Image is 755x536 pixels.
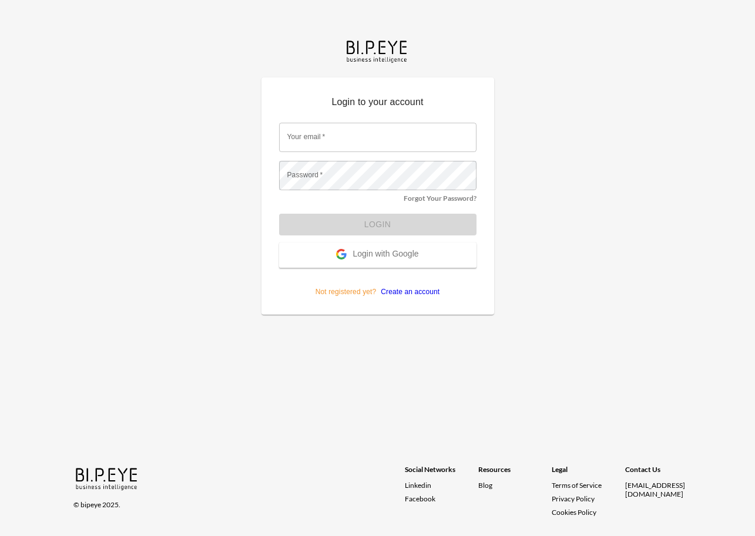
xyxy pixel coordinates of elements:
[625,465,699,481] div: Contact Us
[404,194,477,203] a: Forgot Your Password?
[353,249,418,261] span: Login with Google
[279,242,477,268] button: Login with Google
[279,95,477,114] p: Login to your account
[405,494,478,503] a: Facebook
[405,494,435,503] span: Facebook
[279,268,477,297] p: Not registered yet?
[478,481,492,490] a: Blog
[478,465,552,481] div: Resources
[552,508,596,517] a: Cookies Policy
[344,38,411,64] img: bipeye-logo
[405,465,478,481] div: Social Networks
[405,481,478,490] a: Linkedin
[552,481,620,490] a: Terms of Service
[552,494,595,503] a: Privacy Policy
[73,493,388,509] div: © bipeye 2025.
[552,465,625,481] div: Legal
[625,481,699,498] div: [EMAIL_ADDRESS][DOMAIN_NAME]
[405,481,431,490] span: Linkedin
[73,465,141,491] img: bipeye-logo
[376,288,439,296] a: Create an account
